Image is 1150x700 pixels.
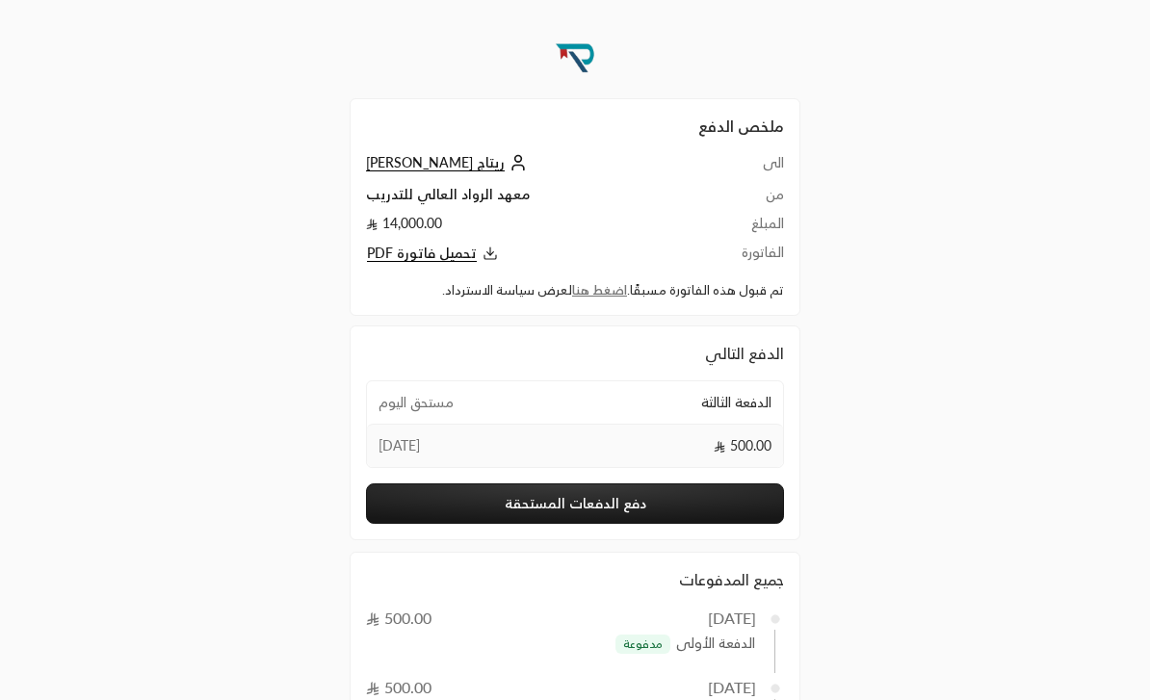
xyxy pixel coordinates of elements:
span: مدفوعة [623,636,663,652]
span: 500.00 [366,678,431,696]
a: اضغط هنا [572,282,627,298]
td: من [699,185,784,214]
h2: ملخص الدفع [366,115,784,138]
span: 500.00 [714,436,771,455]
span: [DATE] [379,436,420,455]
button: تحميل فاتورة PDF [366,243,699,265]
div: [DATE] [708,607,757,630]
span: ريتاج [PERSON_NAME] [366,154,505,171]
span: تحميل فاتورة PDF [367,245,477,262]
div: [DATE] [708,676,757,699]
td: الى [699,153,784,185]
span: الدفعة الأولى [676,634,755,654]
td: 14,000.00 [366,214,699,243]
div: جميع المدفوعات [366,568,784,591]
td: الفاتورة [699,243,784,265]
img: Company Logo [549,31,601,83]
td: معهد الرواد العالي للتدريب [366,185,699,214]
div: تم قبول هذه الفاتورة مسبقًا. لعرض سياسة الاسترداد. [366,281,784,300]
div: الدفع التالي [366,342,784,365]
span: الدفعة الثالثة [701,393,771,412]
a: ريتاج [PERSON_NAME] [366,154,532,170]
span: 500.00 [366,609,431,627]
td: المبلغ [699,214,784,243]
button: دفع الدفعات المستحقة [366,483,784,524]
span: مستحق اليوم [379,393,454,412]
